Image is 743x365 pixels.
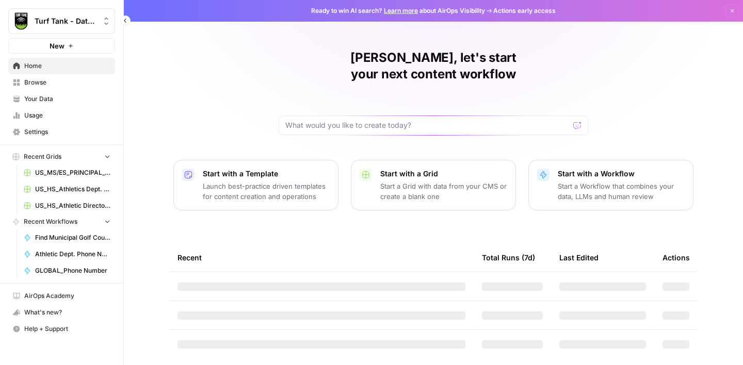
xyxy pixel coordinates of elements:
span: Recent Grids [24,152,61,161]
button: Recent Workflows [8,214,115,229]
span: Your Data [24,94,110,104]
a: Athletic Dept. Phone Number [19,246,115,262]
a: Learn more [384,7,418,14]
span: GLOBAL_Phone Number [35,266,110,275]
span: Turf Tank - Data Team [35,16,97,26]
div: Last Edited [559,243,599,272]
h1: [PERSON_NAME], let's start your next content workflow [279,49,588,82]
a: AirOps Academy [8,288,115,304]
span: New [50,41,64,51]
button: Start with a TemplateLaunch best-practice driven templates for content creation and operations [173,160,338,210]
p: Start with a Workflow [558,169,685,179]
img: Turf Tank - Data Team Logo [12,12,30,30]
input: What would you like to create today? [285,120,569,130]
span: US_HS_Athletics Dept. Phone Number_INITIAL TEST [35,185,110,194]
a: US_HS_Athletics Dept. Phone Number_INITIAL TEST [19,181,115,197]
button: Workspace: Turf Tank - Data Team [8,8,115,34]
button: Start with a WorkflowStart a Workflow that combines your data, LLMs and human review [528,160,693,210]
div: What's new? [9,305,115,320]
button: New [8,38,115,54]
div: Recent [177,243,465,272]
a: US_HS_Athletic Director_INITIAL TEST [19,197,115,214]
a: Your Data [8,91,115,107]
span: Home [24,61,110,71]
p: Launch best-practice driven templates for content creation and operations [203,181,330,202]
div: Total Runs (7d) [482,243,535,272]
a: US_MS/ES_PRINCIPAL_1_INITIAL TEST [19,164,115,181]
a: Usage [8,107,115,124]
a: Home [8,58,115,74]
span: Help + Support [24,324,110,334]
span: US_MS/ES_PRINCIPAL_1_INITIAL TEST [35,168,110,177]
p: Start with a Grid [380,169,507,179]
span: Browse [24,78,110,87]
button: What's new? [8,304,115,321]
p: Start a Grid with data from your CMS or create a blank one [380,181,507,202]
p: Start with a Template [203,169,330,179]
span: Settings [24,127,110,137]
button: Start with a GridStart a Grid with data from your CMS or create a blank one [351,160,516,210]
div: Actions [663,243,690,272]
button: Recent Grids [8,149,115,164]
span: Usage [24,111,110,120]
span: Recent Workflows [24,217,77,226]
button: Help + Support [8,321,115,337]
a: Browse [8,74,115,91]
span: Actions early access [493,6,556,15]
span: Find Municipal Golf Courses [35,233,110,242]
span: Ready to win AI search? about AirOps Visibility [311,6,485,15]
span: AirOps Academy [24,291,110,301]
span: US_HS_Athletic Director_INITIAL TEST [35,201,110,210]
a: GLOBAL_Phone Number [19,262,115,279]
span: Athletic Dept. Phone Number [35,250,110,259]
p: Start a Workflow that combines your data, LLMs and human review [558,181,685,202]
a: Settings [8,124,115,140]
a: Find Municipal Golf Courses [19,229,115,246]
